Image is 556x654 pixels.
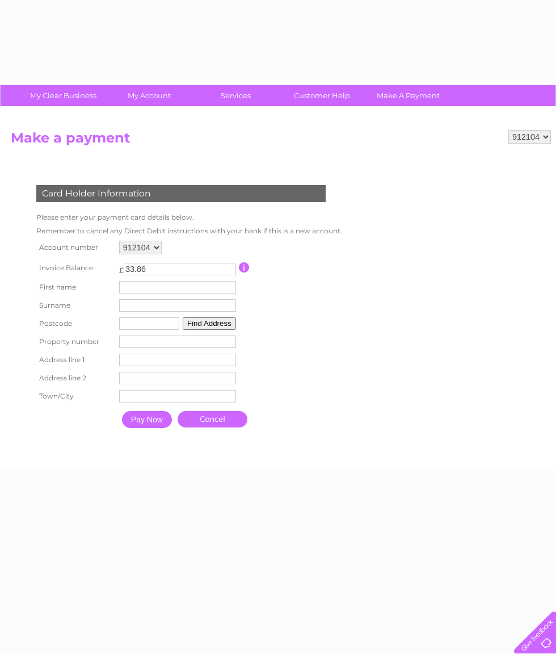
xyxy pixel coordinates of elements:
[122,411,172,428] input: Pay Now
[33,315,116,333] th: Postcode
[33,278,116,296] th: First name
[11,130,551,152] h2: Make a payment
[33,211,345,224] td: Please enter your payment card details below.
[275,85,369,106] a: Customer Help
[33,387,116,405] th: Town/City
[33,296,116,315] th: Surname
[33,369,116,387] th: Address line 2
[178,411,247,427] a: Cancel
[33,238,116,257] th: Account number
[239,262,250,272] input: Information
[33,333,116,351] th: Property number
[189,85,283,106] a: Services
[33,351,116,369] th: Address line 1
[103,85,196,106] a: My Account
[36,185,326,202] div: Card Holder Information
[183,317,236,330] button: Find Address
[361,85,455,106] a: Make A Payment
[119,260,124,274] td: £
[33,224,345,238] td: Remember to cancel any Direct Debit instructions with your bank if this is a new account.
[33,257,116,278] th: Invoice Balance
[16,85,110,106] a: My Clear Business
